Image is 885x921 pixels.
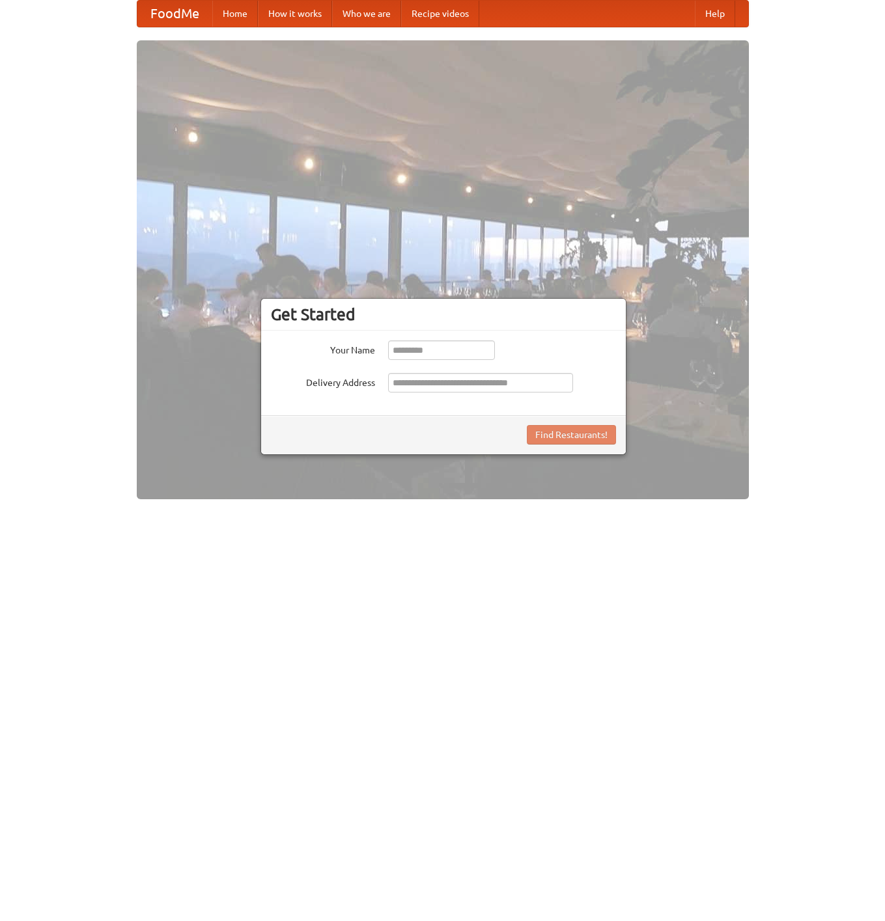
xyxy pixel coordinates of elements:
[271,340,375,357] label: Your Name
[271,305,616,324] h3: Get Started
[695,1,735,27] a: Help
[258,1,332,27] a: How it works
[332,1,401,27] a: Who we are
[401,1,479,27] a: Recipe videos
[527,425,616,445] button: Find Restaurants!
[271,373,375,389] label: Delivery Address
[137,1,212,27] a: FoodMe
[212,1,258,27] a: Home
